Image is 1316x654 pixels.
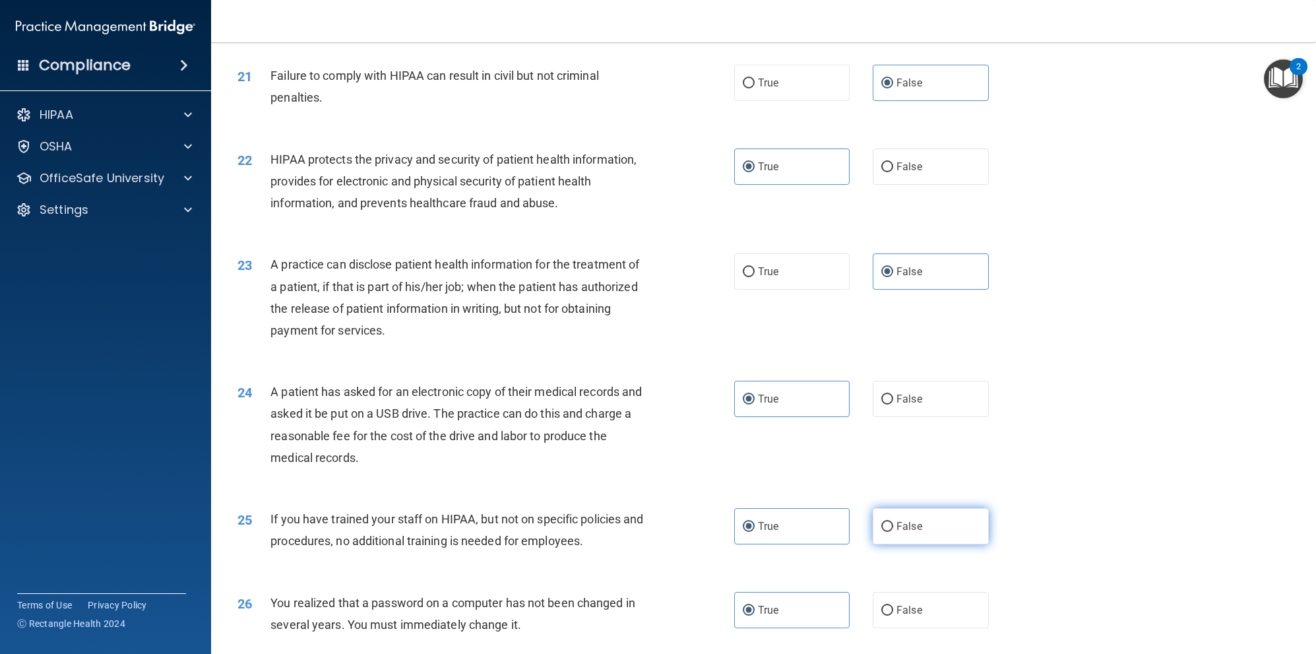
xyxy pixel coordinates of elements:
[16,14,195,40] img: PMB logo
[40,139,73,154] p: OSHA
[237,512,252,528] span: 25
[896,160,922,173] span: False
[881,606,893,616] input: False
[39,56,131,75] h4: Compliance
[237,69,252,84] span: 21
[40,170,164,186] p: OfficeSafe University
[88,599,147,612] a: Privacy Policy
[743,395,755,405] input: True
[896,393,922,405] span: False
[270,596,635,632] span: You realized that a password on a computer has not been changed in several years. You must immedi...
[896,77,922,89] span: False
[270,385,642,465] span: A patient has asked for an electronic copy of their medical records and asked it be put on a USB ...
[16,107,192,123] a: HIPAA
[743,606,755,616] input: True
[758,160,778,173] span: True
[17,617,125,630] span: Ⓒ Rectangle Health 2024
[881,395,893,405] input: False
[881,522,893,532] input: False
[758,520,778,533] span: True
[270,152,637,210] span: HIPAA protects the privacy and security of patient health information, provides for electronic an...
[743,162,755,172] input: True
[237,385,252,401] span: 24
[743,522,755,532] input: True
[16,202,192,218] a: Settings
[758,77,778,89] span: True
[237,596,252,612] span: 26
[237,257,252,273] span: 23
[237,152,252,168] span: 22
[16,139,192,154] a: OSHA
[758,265,778,278] span: True
[881,79,893,88] input: False
[758,604,778,616] span: True
[743,79,755,88] input: True
[1296,67,1301,84] div: 2
[758,393,778,405] span: True
[270,69,599,104] span: Failure to comply with HIPAA can result in civil but not criminal penalties.
[896,604,922,616] span: False
[881,267,893,277] input: False
[17,599,72,612] a: Terms of Use
[270,512,643,548] span: If you have trained your staff on HIPAA, but not on specific policies and procedures, no addition...
[881,162,893,172] input: False
[743,267,755,277] input: True
[40,202,88,218] p: Settings
[896,520,922,533] span: False
[16,170,192,186] a: OfficeSafe University
[896,265,922,278] span: False
[270,257,639,337] span: A practice can disclose patient health information for the treatment of a patient, if that is par...
[40,107,73,123] p: HIPAA
[1264,59,1303,98] button: Open Resource Center, 2 new notifications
